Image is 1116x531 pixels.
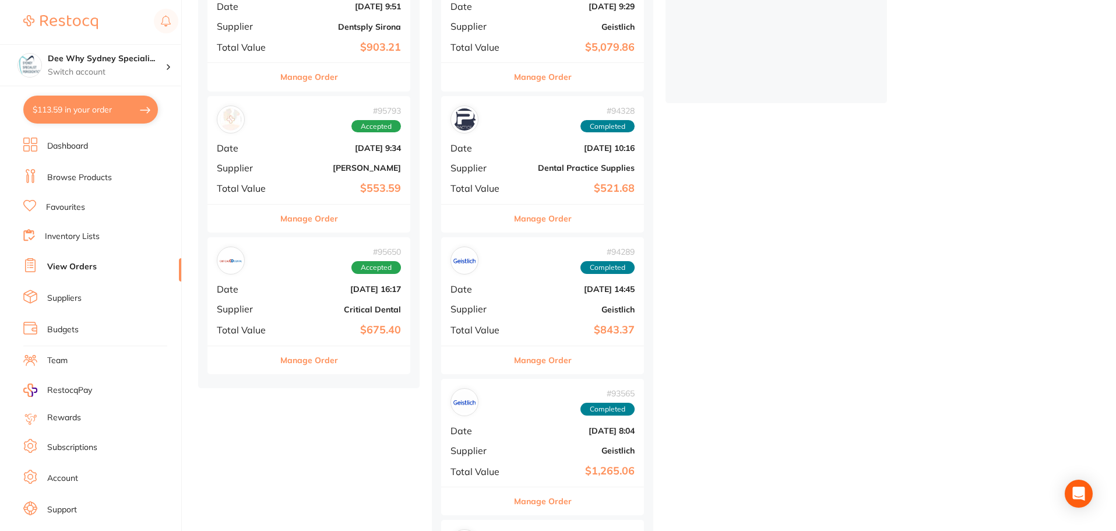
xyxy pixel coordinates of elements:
h4: Dee Why Sydney Specialist Periodontics [48,53,166,65]
span: Completed [580,261,635,274]
b: [PERSON_NAME] [284,163,401,173]
b: [DATE] 9:29 [518,2,635,11]
b: [DATE] 14:45 [518,284,635,294]
p: Switch account [48,66,166,78]
button: Manage Order [514,487,572,515]
button: Manage Order [280,63,338,91]
a: Dashboard [47,140,88,152]
img: Henry Schein Halas [220,108,242,131]
span: Supplier [217,304,275,314]
a: Suppliers [47,293,82,304]
img: Restocq Logo [23,15,98,29]
span: # 95793 [351,106,401,115]
b: $553.59 [284,182,401,195]
a: Account [47,473,78,484]
span: Supplier [450,445,509,456]
b: Dentsply Sirona [284,22,401,31]
b: Critical Dental [284,305,401,314]
b: Geistlich [518,305,635,314]
a: RestocqPay [23,384,92,397]
button: Manage Order [280,346,338,374]
button: Manage Order [514,346,572,374]
span: Total Value [450,42,509,52]
b: [DATE] 9:51 [284,2,401,11]
b: [DATE] 9:34 [284,143,401,153]
b: [DATE] 10:16 [518,143,635,153]
span: Total Value [217,183,275,194]
a: Support [47,504,77,516]
b: Dental Practice Supplies [518,163,635,173]
img: Geistlich [453,249,476,272]
span: Date [217,284,275,294]
b: $1,265.06 [518,465,635,477]
b: $903.21 [284,41,401,54]
span: Total Value [217,42,275,52]
button: Manage Order [280,205,338,233]
a: Rewards [47,412,81,424]
b: $5,079.86 [518,41,635,54]
span: Date [450,284,509,294]
span: # 95650 [351,247,401,256]
a: Inventory Lists [45,231,100,242]
a: Budgets [47,324,79,336]
a: Browse Products [47,172,112,184]
span: Supplier [217,163,275,173]
b: [DATE] 16:17 [284,284,401,294]
button: $113.59 in your order [23,96,158,124]
img: Geistlich [453,391,476,413]
img: RestocqPay [23,384,37,397]
span: Date [217,1,275,12]
span: Supplier [450,21,509,31]
span: RestocqPay [47,385,92,396]
img: Dental Practice Supplies [453,108,476,131]
img: Critical Dental [220,249,242,272]
div: Open Intercom Messenger [1065,480,1093,508]
span: Supplier [450,304,509,314]
b: $521.68 [518,182,635,195]
a: Restocq Logo [23,9,98,36]
b: $843.37 [518,324,635,336]
b: Geistlich [518,22,635,31]
a: Team [47,355,68,367]
span: Completed [580,403,635,416]
a: View Orders [47,261,97,273]
span: Completed [580,120,635,133]
div: Critical Dental#95650AcceptedDate[DATE] 16:17SupplierCritical DentalTotal Value$675.40Manage Order [207,237,410,374]
span: # 94328 [580,106,635,115]
span: Total Value [450,183,509,194]
span: Total Value [217,325,275,335]
span: Date [450,425,509,436]
span: Total Value [450,325,509,335]
span: Total Value [450,466,509,477]
span: Date [217,143,275,153]
button: Manage Order [514,63,572,91]
span: Accepted [351,120,401,133]
div: Henry Schein Halas#95793AcceptedDate[DATE] 9:34Supplier[PERSON_NAME]Total Value$553.59Manage Order [207,96,410,233]
b: [DATE] 8:04 [518,426,635,435]
span: Date [450,1,509,12]
img: Dee Why Sydney Specialist Periodontics [18,54,41,77]
span: Date [450,143,509,153]
a: Subscriptions [47,442,97,453]
span: Supplier [217,21,275,31]
span: # 93565 [580,389,635,398]
a: Favourites [46,202,85,213]
button: Manage Order [514,205,572,233]
span: Accepted [351,261,401,274]
b: Geistlich [518,446,635,455]
span: # 94289 [580,247,635,256]
b: $675.40 [284,324,401,336]
span: Supplier [450,163,509,173]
